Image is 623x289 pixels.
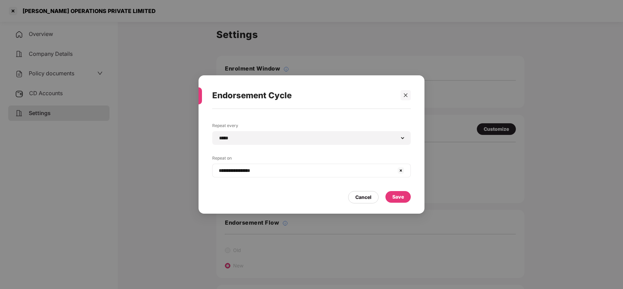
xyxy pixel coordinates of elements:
span: close [403,93,408,98]
label: Repeat every [212,123,411,131]
label: Repeat on [212,155,411,164]
div: Endorsement Cycle [212,82,394,109]
img: svg+xml;base64,PHN2ZyBpZD0iQ3Jvc3MtMzJ4MzIiIHhtbG5zPSJodHRwOi8vd3d3LnczLm9yZy8yMDAwL3N2ZyIgd2lkdG... [397,166,405,175]
div: Cancel [355,193,371,201]
div: Save [392,193,404,201]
